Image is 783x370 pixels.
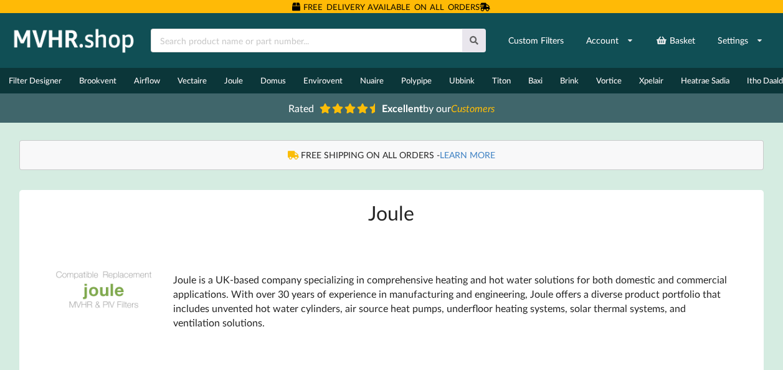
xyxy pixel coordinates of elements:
[578,29,642,52] a: Account
[9,25,140,56] img: mvhr.shop.png
[32,149,750,161] div: FREE SHIPPING ON ALL ORDERS -
[440,68,483,93] a: Ubbink
[151,29,462,52] input: Search product name or part number...
[125,68,169,93] a: Airflow
[648,29,703,52] a: Basket
[630,68,672,93] a: Xpelair
[500,29,572,52] a: Custom Filters
[451,102,495,114] i: Customers
[351,68,392,93] a: Nuaire
[392,68,440,93] a: Polypipe
[295,68,351,93] a: Envirovent
[216,68,252,93] a: Joule
[173,273,733,330] p: ​Joule is a UK-based company specializing in comprehensive heating and hot water solutions for bo...
[520,68,551,93] a: Baxi
[440,149,495,160] a: LEARN MORE
[280,98,504,118] a: Rated Excellentby ourCustomers
[551,68,587,93] a: Brink
[70,68,125,93] a: Brookvent
[39,200,743,225] h1: Joule
[672,68,738,93] a: Heatrae Sadia
[288,102,314,114] span: Rated
[252,68,295,93] a: Domus
[483,68,520,93] a: Titon
[382,102,495,114] span: by our
[169,68,216,93] a: Vectaire
[382,102,423,114] b: Excellent
[709,29,771,52] a: Settings
[49,235,158,344] img: Joule-Compatible-Replacement-Filters.png
[587,68,630,93] a: Vortice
